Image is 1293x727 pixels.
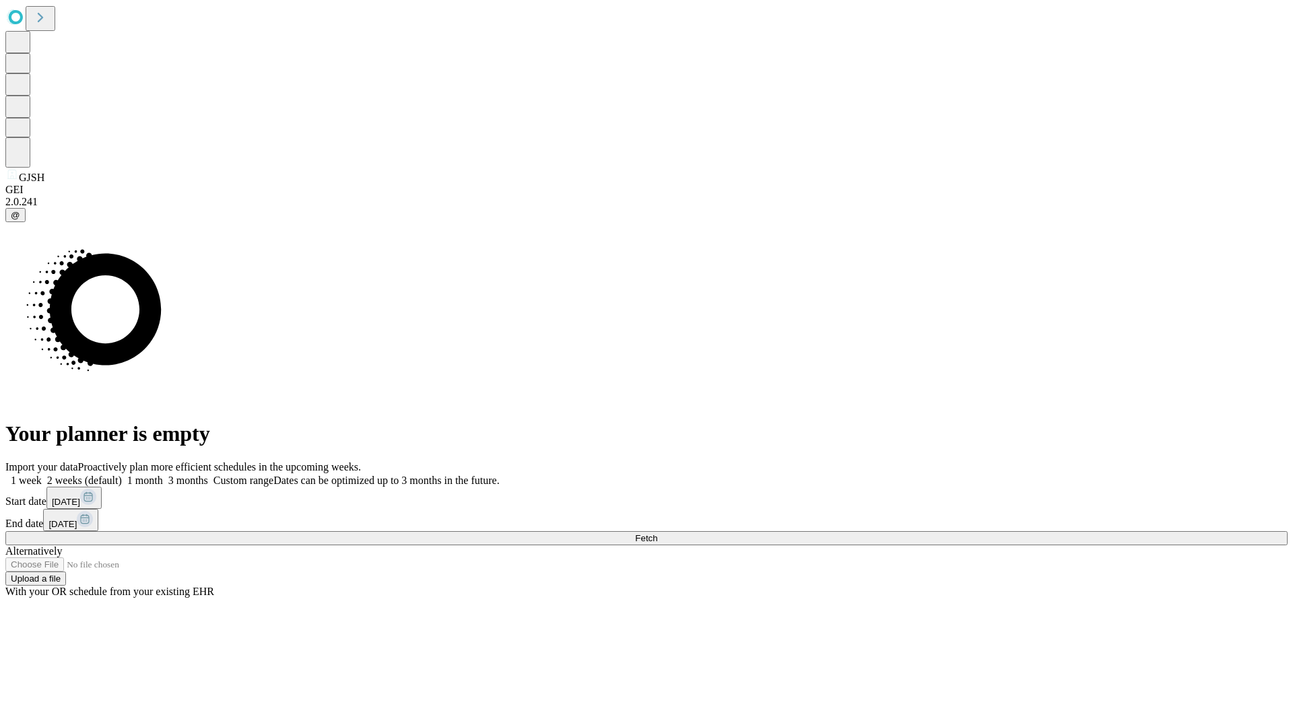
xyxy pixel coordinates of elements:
span: Alternatively [5,545,62,557]
span: 1 month [127,475,163,486]
button: @ [5,208,26,222]
button: [DATE] [43,509,98,531]
button: Upload a file [5,572,66,586]
span: GJSH [19,172,44,183]
div: Start date [5,487,1288,509]
span: [DATE] [48,519,77,529]
span: 1 week [11,475,42,486]
h1: Your planner is empty [5,421,1288,446]
span: Custom range [213,475,273,486]
span: @ [11,210,20,220]
div: 2.0.241 [5,196,1288,208]
div: End date [5,509,1288,531]
button: Fetch [5,531,1288,545]
span: 3 months [168,475,208,486]
span: Proactively plan more efficient schedules in the upcoming weeks. [78,461,361,473]
div: GEI [5,184,1288,196]
span: Import your data [5,461,78,473]
span: Dates can be optimized up to 3 months in the future. [273,475,499,486]
span: [DATE] [52,497,80,507]
button: [DATE] [46,487,102,509]
span: With your OR schedule from your existing EHR [5,586,214,597]
span: 2 weeks (default) [47,475,122,486]
span: Fetch [635,533,657,543]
